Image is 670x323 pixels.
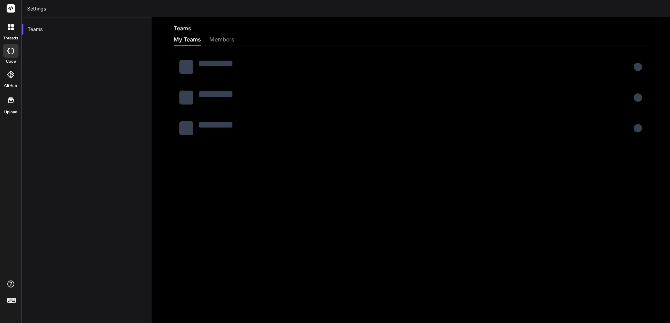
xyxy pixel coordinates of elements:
div: My Teams [174,35,201,45]
h2: Teams [174,24,191,32]
div: members [209,35,234,45]
label: Upload [4,109,17,115]
div: Teams [22,22,151,37]
label: GitHub [4,83,17,89]
label: code [6,59,16,64]
label: threads [3,35,18,41]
